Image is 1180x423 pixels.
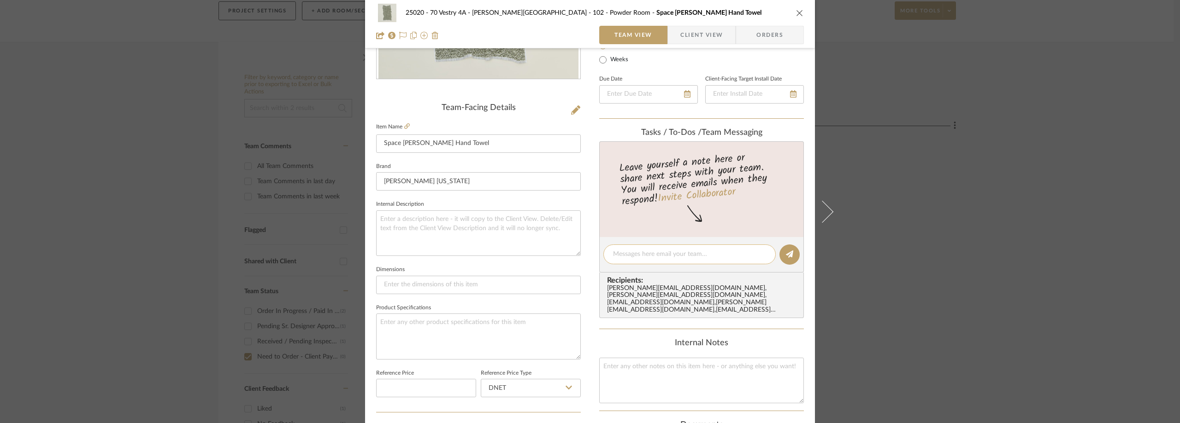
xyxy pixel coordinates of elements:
[376,267,405,272] label: Dimensions
[680,26,723,44] span: Client View
[376,164,391,169] label: Brand
[593,10,656,16] span: 102 - Powder Room
[608,56,628,64] label: Weeks
[376,306,431,310] label: Product Specifications
[481,371,531,376] label: Reference Price Type
[657,184,736,207] a: Invite Collaborator
[376,4,398,22] img: 73e5905e-acd7-4759-a8ed-133d24201022_48x40.jpg
[599,85,698,104] input: Enter Due Date
[641,128,702,137] span: Tasks / To-Dos /
[376,172,581,191] input: Enter Brand
[705,85,804,104] input: Enter Install Date
[376,276,581,294] input: Enter the dimensions of this item
[599,77,622,81] label: Due Date
[599,338,804,348] div: Internal Notes
[598,148,805,209] div: Leave yourself a note here or share next steps with your team. You will receive emails when they ...
[376,371,414,376] label: Reference Price
[746,26,793,44] span: Orders
[607,285,800,314] div: [PERSON_NAME][EMAIL_ADDRESS][DOMAIN_NAME] , [PERSON_NAME][EMAIL_ADDRESS][DOMAIN_NAME] , [EMAIL_AD...
[376,103,581,113] div: Team-Facing Details
[376,123,410,131] label: Item Name
[614,26,652,44] span: Team View
[376,134,581,153] input: Enter Item Name
[406,10,593,16] span: 25020 - 70 Vestry 4A - [PERSON_NAME][GEOGRAPHIC_DATA]
[376,202,424,207] label: Internal Description
[705,77,782,81] label: Client-Facing Target Install Date
[599,40,647,65] mat-radio-group: Select item type
[796,9,804,17] button: close
[431,32,439,39] img: Remove from project
[599,128,804,138] div: team Messaging
[656,10,761,16] span: Space [PERSON_NAME] Hand Towel
[607,276,800,284] span: Recipients:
